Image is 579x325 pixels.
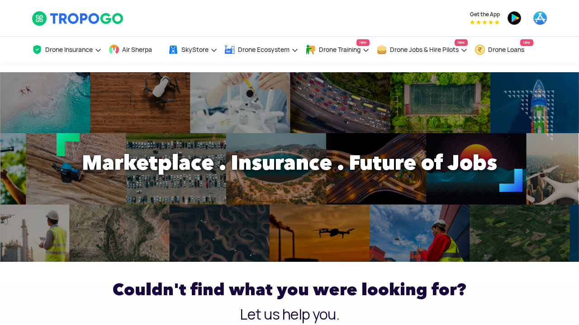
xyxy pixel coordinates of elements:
a: Air Sherpa [109,37,161,63]
a: Drone Jobs & Hire PilotsNew [376,37,468,63]
span: Air Sherpa [122,46,152,53]
h1: Marketplace . Insurance . Future of Jobs [25,144,554,181]
img: TropoGo Logo [32,11,124,26]
img: ic_appstore.png [533,11,547,25]
a: Drone Ecosystem [224,37,299,63]
h2: Couldn't find what you were looking for? [32,276,547,303]
span: New [520,39,533,46]
a: SkyStore [168,37,218,63]
span: SkyStore [181,46,209,53]
img: ic_playstore.png [507,11,522,25]
span: Get the App [470,11,500,18]
a: Drone LoansNew [475,37,533,63]
span: Drone Jobs & Hire Pilots [390,46,459,53]
a: Drone TrainingNew [305,37,370,63]
span: Drone Training [319,46,361,53]
span: Drone Loans [488,46,524,53]
h3: Let us help you. [32,307,547,322]
img: App Raking [470,20,499,24]
a: Drone Insurance [32,37,102,63]
span: Drone Insurance [45,46,93,53]
span: New [455,39,468,46]
span: Drone Ecosystem [238,46,289,53]
span: New [356,39,370,46]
